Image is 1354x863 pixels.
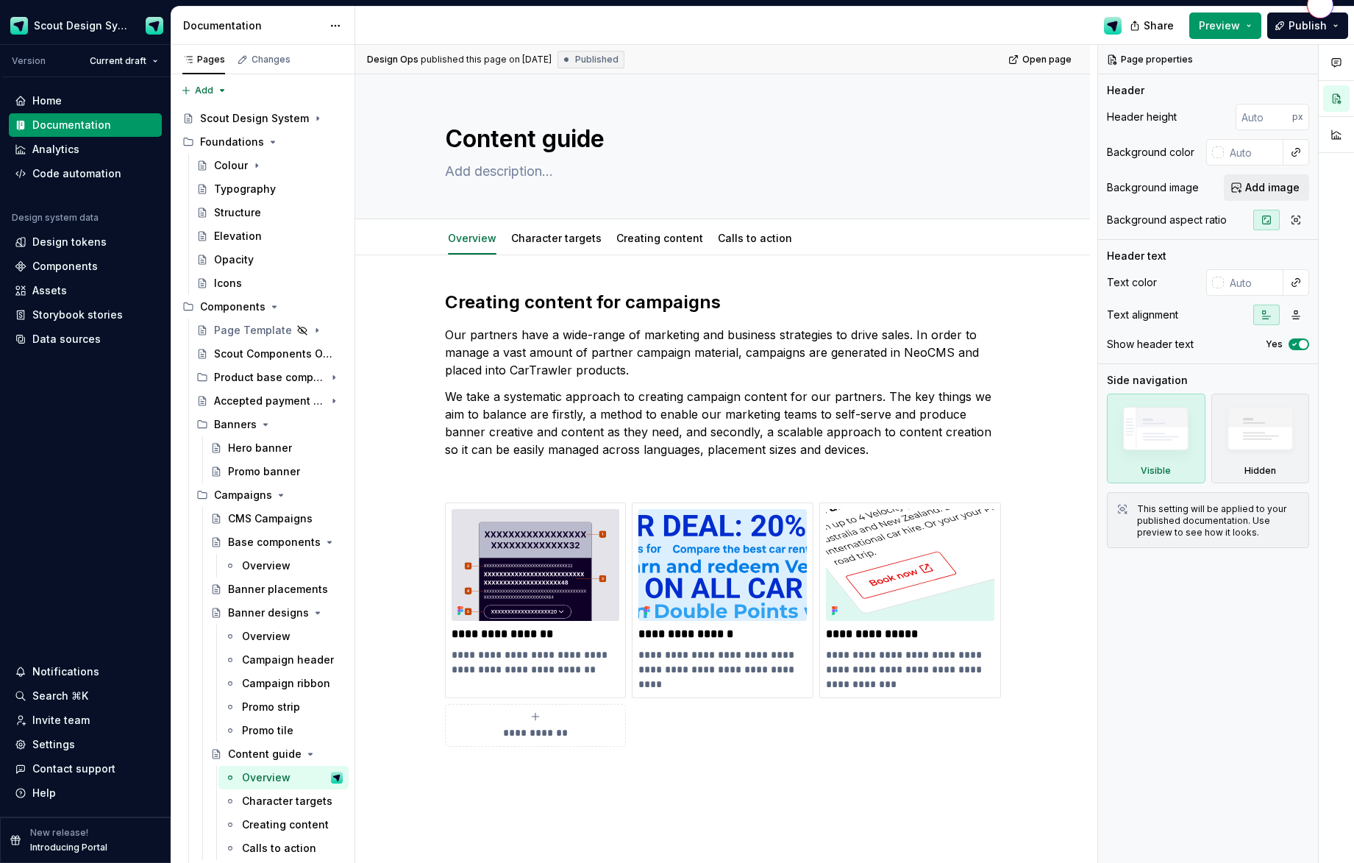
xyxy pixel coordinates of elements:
[575,54,619,65] span: Published
[3,10,168,41] button: Scout Design SystemDesign Ops
[204,507,349,530] a: CMS Campaigns
[214,182,276,196] div: Typography
[190,177,349,201] a: Typography
[190,342,349,366] a: Scout Components Overview
[214,488,272,502] div: Campaigns
[1022,54,1072,65] span: Open page
[32,761,115,776] div: Contact support
[242,629,291,644] div: Overview
[9,89,162,113] a: Home
[9,138,162,161] a: Analytics
[190,366,349,389] div: Product base components
[190,201,349,224] a: Structure
[218,648,349,672] a: Campaign header
[204,742,349,766] a: Content guide
[83,51,165,71] button: Current draft
[1107,213,1227,227] div: Background aspect ratio
[204,530,349,554] a: Base components
[616,232,703,244] a: Creating content
[30,827,88,839] p: New release!
[214,394,325,408] div: Accepted payment types
[1004,49,1078,70] a: Open page
[204,460,349,483] a: Promo banner
[9,162,162,185] a: Code automation
[1107,110,1177,124] div: Header height
[218,789,349,813] a: Character targets
[218,672,349,695] a: Campaign ribbon
[1107,394,1205,483] div: Visible
[242,770,291,785] div: Overview
[204,578,349,601] a: Banner placements
[9,113,162,137] a: Documentation
[1107,308,1178,322] div: Text alignment
[32,166,121,181] div: Code automation
[442,222,502,253] div: Overview
[242,700,300,714] div: Promo strip
[214,229,262,244] div: Elevation
[32,332,101,347] div: Data sources
[190,271,349,295] a: Icons
[638,509,807,621] img: 7fc34dbf-5ca9-4da2-905a-d24dbc152d27.svg
[1107,145,1194,160] div: Background color
[1107,180,1199,195] div: Background image
[200,111,309,126] div: Scout Design System
[32,259,98,274] div: Components
[218,695,349,719] a: Promo strip
[90,55,146,67] span: Current draft
[190,483,349,507] div: Campaigns
[1267,13,1348,39] button: Publish
[228,511,313,526] div: CMS Campaigns
[718,232,792,244] a: Calls to action
[1104,17,1122,35] img: Design Ops
[9,660,162,683] button: Notifications
[214,417,257,432] div: Banners
[1141,465,1171,477] div: Visible
[228,535,321,550] div: Base components
[826,509,994,621] img: 6f408043-5b3d-4984-b436-c5ca7af48abd.svg
[12,212,99,224] div: Design system data
[1144,18,1174,33] span: Share
[214,205,261,220] div: Structure
[9,757,162,781] button: Contact support
[448,232,496,244] a: Overview
[228,747,302,761] div: Content guide
[1199,18,1240,33] span: Preview
[32,235,107,249] div: Design tokens
[214,276,242,291] div: Icons
[218,554,349,578] a: Overview
[242,558,291,573] div: Overview
[32,283,67,298] div: Assets
[10,17,28,35] img: e611c74b-76fc-4ef0-bafa-dc494cd4cb8a.png
[9,733,162,756] a: Settings
[190,224,349,248] a: Elevation
[9,303,162,327] a: Storybook stories
[228,464,300,479] div: Promo banner
[32,689,88,703] div: Search ⌘K
[1289,18,1327,33] span: Publish
[9,230,162,254] a: Design tokens
[218,625,349,648] a: Overview
[445,291,1001,314] h2: Creating content for campaigns
[1107,83,1144,98] div: Header
[445,388,1001,458] p: We take a systematic approach to creating campaign content for our partners. The key things we ai...
[32,308,123,322] div: Storybook stories
[9,781,162,805] button: Help
[228,441,292,455] div: Hero banner
[32,118,111,132] div: Documentation
[9,279,162,302] a: Assets
[32,713,90,728] div: Invite team
[1107,373,1188,388] div: Side navigation
[1211,394,1310,483] div: Hidden
[218,766,349,789] a: OverviewDesign Ops
[190,413,349,436] div: Banners
[190,319,349,342] a: Page Template
[32,786,56,800] div: Help
[190,154,349,177] a: Colour
[1245,180,1300,195] span: Add image
[214,347,335,361] div: Scout Components Overview
[30,842,107,853] p: Introducing Portal
[183,18,322,33] div: Documentation
[228,605,309,620] div: Banner designs
[177,295,349,319] div: Components
[214,158,248,173] div: Colour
